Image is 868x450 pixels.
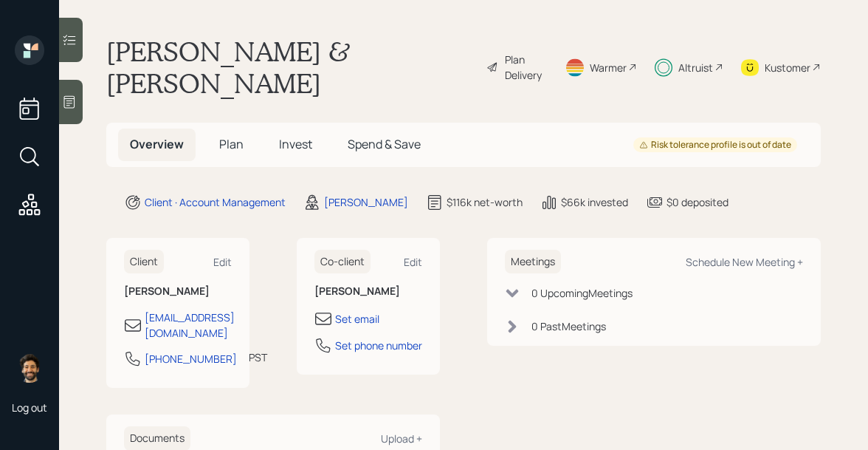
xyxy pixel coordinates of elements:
div: Log out [12,400,47,415]
h6: Client [124,250,164,274]
span: Overview [130,136,184,152]
div: [PERSON_NAME] [324,194,408,210]
div: Edit [404,255,422,269]
div: Kustomer [765,60,810,75]
div: $116k net-worth [447,194,523,210]
div: Set email [335,311,379,327]
div: Client · Account Management [145,194,286,210]
h1: [PERSON_NAME] & [PERSON_NAME] [106,35,475,99]
div: $66k invested [561,194,628,210]
div: Schedule New Meeting + [686,255,803,269]
h6: [PERSON_NAME] [314,285,422,298]
h6: Meetings [505,250,561,274]
div: $0 deposited [666,194,728,210]
div: Warmer [590,60,627,75]
div: Edit [213,255,232,269]
div: [EMAIL_ADDRESS][DOMAIN_NAME] [145,310,235,341]
div: 0 Past Meeting s [531,318,606,334]
div: Altruist [678,60,713,75]
img: eric-schwartz-headshot.png [15,353,44,383]
div: Upload + [381,432,422,446]
h6: Co-client [314,250,371,274]
h6: [PERSON_NAME] [124,285,232,298]
div: Set phone number [335,338,422,353]
div: PST [249,350,267,365]
span: Spend & Save [348,136,421,152]
div: Risk tolerance profile is out of date [639,139,791,151]
div: Plan Delivery [505,52,547,83]
span: Invest [279,136,312,152]
div: [PHONE_NUMBER] [145,351,237,367]
div: 0 Upcoming Meeting s [531,285,633,301]
span: Plan [219,136,244,152]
